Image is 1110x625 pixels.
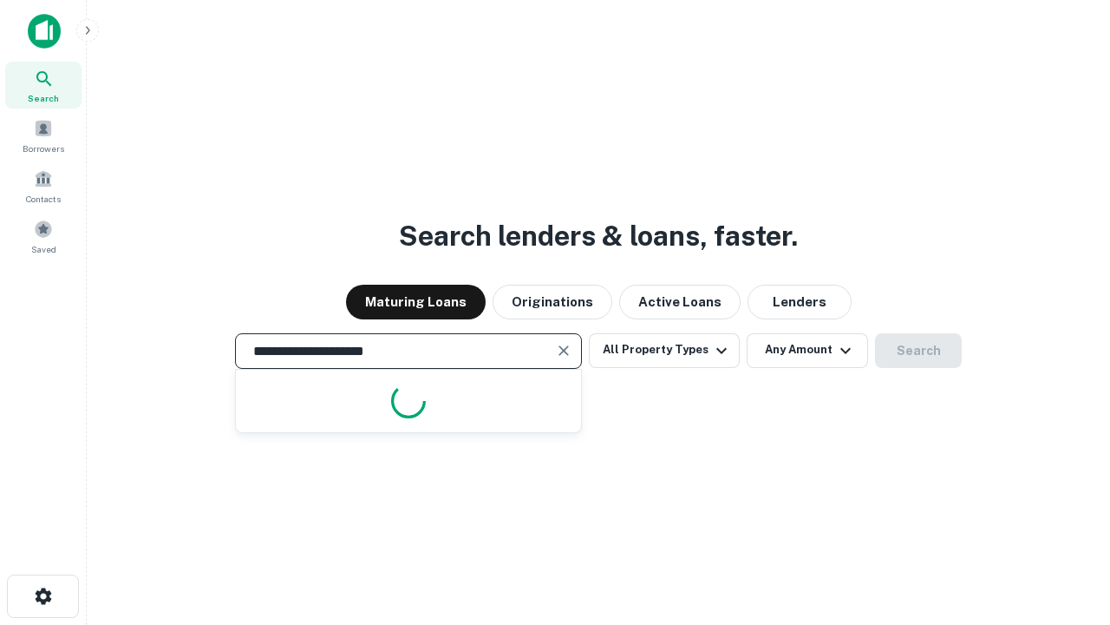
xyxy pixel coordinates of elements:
[619,285,741,319] button: Active Loans
[5,213,82,260] a: Saved
[346,285,486,319] button: Maturing Loans
[23,141,64,155] span: Borrowers
[5,162,82,209] a: Contacts
[399,215,798,257] h3: Search lenders & loans, faster.
[747,333,868,368] button: Any Amount
[26,192,61,206] span: Contacts
[589,333,740,368] button: All Property Types
[31,242,56,256] span: Saved
[28,14,61,49] img: capitalize-icon.png
[493,285,612,319] button: Originations
[5,112,82,159] a: Borrowers
[748,285,852,319] button: Lenders
[1023,486,1110,569] iframe: Chat Widget
[5,62,82,109] a: Search
[552,339,576,363] button: Clear
[28,91,59,105] span: Search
